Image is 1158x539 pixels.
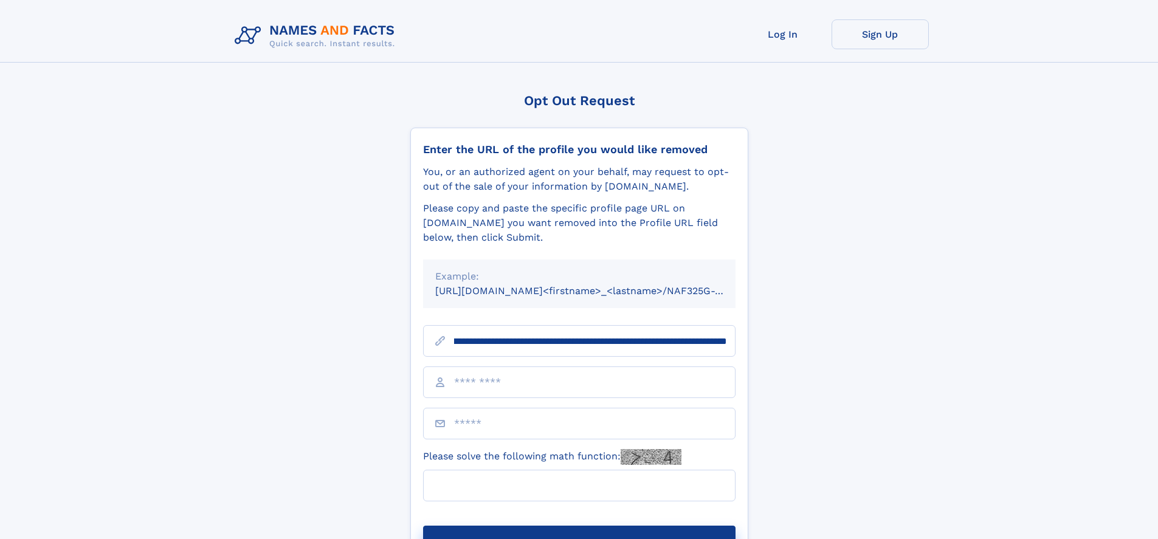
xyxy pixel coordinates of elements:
[423,143,736,156] div: Enter the URL of the profile you would like removed
[423,449,681,465] label: Please solve the following math function:
[435,269,723,284] div: Example:
[423,165,736,194] div: You, or an authorized agent on your behalf, may request to opt-out of the sale of your informatio...
[734,19,832,49] a: Log In
[435,285,759,297] small: [URL][DOMAIN_NAME]<firstname>_<lastname>/NAF325G-xxxxxxxx
[410,93,748,108] div: Opt Out Request
[832,19,929,49] a: Sign Up
[230,19,405,52] img: Logo Names and Facts
[423,201,736,245] div: Please copy and paste the specific profile page URL on [DOMAIN_NAME] you want removed into the Pr...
